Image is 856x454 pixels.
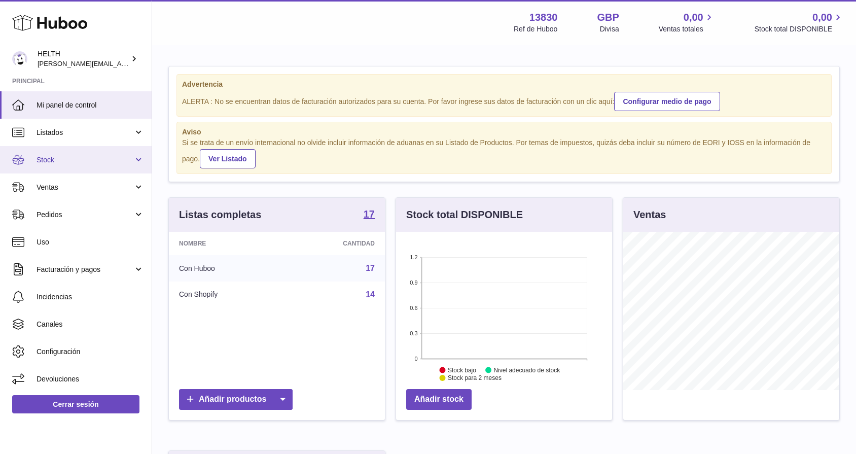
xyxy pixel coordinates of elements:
div: Divisa [600,24,619,34]
h3: Ventas [633,208,666,222]
span: Ventas [37,183,133,192]
a: 17 [366,264,375,272]
div: HELTH [38,49,129,68]
strong: Aviso [182,127,826,137]
h3: Listas completas [179,208,261,222]
span: 0,00 [812,11,832,24]
text: Stock bajo [448,367,476,374]
img: laura@helth.com [12,51,27,66]
text: 0.9 [410,280,417,286]
a: 14 [366,290,375,299]
a: 0,00 Stock total DISPONIBLE [755,11,844,34]
a: Añadir productos [179,389,293,410]
text: 0.3 [410,330,417,336]
span: Stock total DISPONIBLE [755,24,844,34]
span: Uso [37,237,144,247]
th: Cantidad [283,232,385,255]
a: 17 [364,209,375,221]
strong: 13830 [529,11,558,24]
text: 0 [414,356,417,362]
span: Ventas totales [659,24,715,34]
text: 1.2 [410,254,417,260]
div: Ref de Huboo [514,24,557,34]
a: 0,00 Ventas totales [659,11,715,34]
span: [PERSON_NAME][EMAIL_ADDRESS][DOMAIN_NAME] [38,59,203,67]
td: Con Shopify [169,282,283,308]
span: Listados [37,128,133,137]
a: Cerrar sesión [12,395,139,413]
div: Si se trata de un envío internacional no olvide incluir información de aduanas en su Listado de P... [182,138,826,168]
span: Stock [37,155,133,165]
strong: Advertencia [182,80,826,89]
a: Configurar medio de pago [614,92,720,111]
td: Con Huboo [169,255,283,282]
div: ALERTA : No se encuentran datos de facturación autorizados para su cuenta. Por favor ingrese sus ... [182,90,826,111]
span: Facturación y pagos [37,265,133,274]
strong: GBP [597,11,619,24]
text: Stock para 2 meses [448,374,502,381]
span: Pedidos [37,210,133,220]
th: Nombre [169,232,283,255]
span: Incidencias [37,292,144,302]
strong: 17 [364,209,375,219]
span: Mi panel de control [37,100,144,110]
span: Canales [37,320,144,329]
span: 0,00 [684,11,703,24]
a: Ver Listado [200,149,255,168]
a: Añadir stock [406,389,472,410]
text: Nivel adecuado de stock [493,367,560,374]
h3: Stock total DISPONIBLE [406,208,523,222]
span: Configuración [37,347,144,357]
text: 0.6 [410,305,417,311]
span: Devoluciones [37,374,144,384]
